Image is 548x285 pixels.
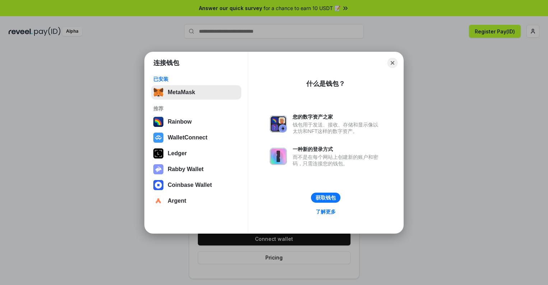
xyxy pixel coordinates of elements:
button: Close [387,58,398,68]
a: 了解更多 [311,207,340,216]
div: 了解更多 [316,208,336,215]
div: Argent [168,198,186,204]
button: Argent [151,194,241,208]
img: svg+xml,%3Csvg%20xmlns%3D%22http%3A%2F%2Fwww.w3.org%2F2000%2Fsvg%22%20fill%3D%22none%22%20viewBox... [270,148,287,165]
img: svg+xml,%3Csvg%20xmlns%3D%22http%3A%2F%2Fwww.w3.org%2F2000%2Fsvg%22%20width%3D%2228%22%20height%3... [153,148,163,158]
div: 获取钱包 [316,194,336,201]
div: Rainbow [168,119,192,125]
img: svg+xml,%3Csvg%20xmlns%3D%22http%3A%2F%2Fwww.w3.org%2F2000%2Fsvg%22%20fill%3D%22none%22%20viewBox... [153,164,163,174]
div: Rabby Wallet [168,166,204,173]
div: Coinbase Wallet [168,182,212,188]
img: svg+xml,%3Csvg%20width%3D%2228%22%20height%3D%2228%22%20viewBox%3D%220%200%2028%2028%22%20fill%3D... [153,196,163,206]
div: 钱包用于发送、接收、存储和显示像以太坊和NFT这样的数字资产。 [293,121,382,134]
img: svg+xml,%3Csvg%20width%3D%2228%22%20height%3D%2228%22%20viewBox%3D%220%200%2028%2028%22%20fill%3D... [153,180,163,190]
button: Rainbow [151,115,241,129]
h1: 连接钱包 [153,59,179,67]
div: 而不是在每个网站上创建新的账户和密码，只需连接您的钱包。 [293,154,382,167]
div: 推荐 [153,105,239,112]
div: WalletConnect [168,134,208,141]
button: MetaMask [151,85,241,100]
div: 已安装 [153,76,239,82]
img: svg+xml,%3Csvg%20fill%3D%22none%22%20height%3D%2233%22%20viewBox%3D%220%200%2035%2033%22%20width%... [153,87,163,97]
button: 获取钱包 [311,193,340,203]
div: 什么是钱包？ [306,79,345,88]
button: Ledger [151,146,241,161]
div: Ledger [168,150,187,157]
button: Coinbase Wallet [151,178,241,192]
button: WalletConnect [151,130,241,145]
button: Rabby Wallet [151,162,241,176]
img: svg+xml,%3Csvg%20width%3D%2228%22%20height%3D%2228%22%20viewBox%3D%220%200%2028%2028%22%20fill%3D... [153,133,163,143]
div: MetaMask [168,89,195,96]
div: 您的数字资产之家 [293,114,382,120]
div: 一种新的登录方式 [293,146,382,152]
img: svg+xml,%3Csvg%20xmlns%3D%22http%3A%2F%2Fwww.w3.org%2F2000%2Fsvg%22%20fill%3D%22none%22%20viewBox... [270,115,287,133]
img: svg+xml,%3Csvg%20width%3D%22120%22%20height%3D%22120%22%20viewBox%3D%220%200%20120%20120%22%20fil... [153,117,163,127]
